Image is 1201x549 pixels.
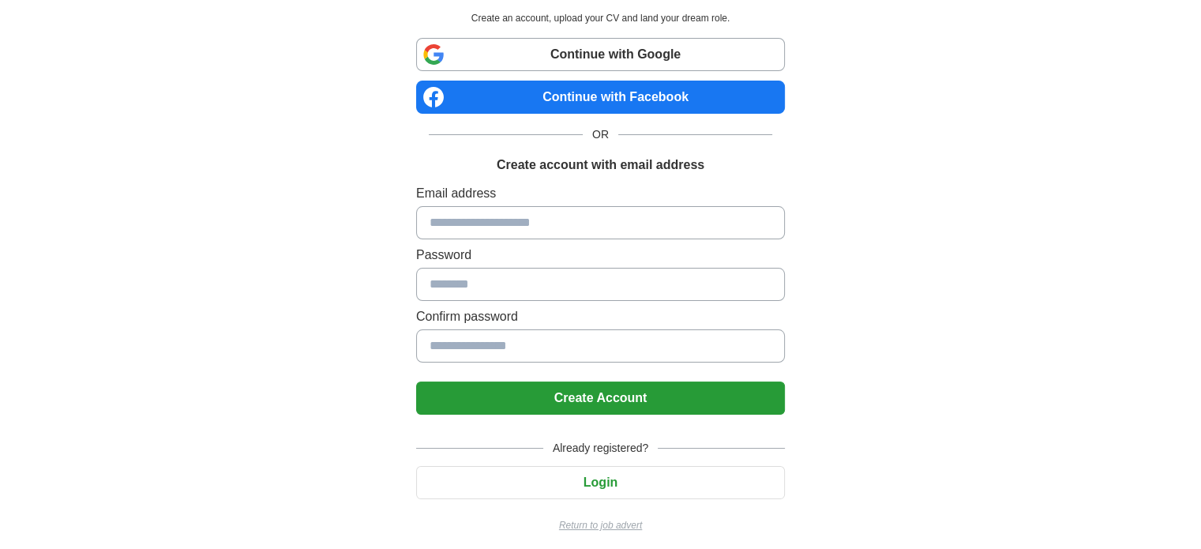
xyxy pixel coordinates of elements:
[416,38,785,71] a: Continue with Google
[497,156,704,175] h1: Create account with email address
[416,81,785,114] a: Continue with Facebook
[416,184,785,203] label: Email address
[416,307,785,326] label: Confirm password
[416,476,785,489] a: Login
[416,246,785,265] label: Password
[583,126,618,143] span: OR
[416,382,785,415] button: Create Account
[419,11,782,25] p: Create an account, upload your CV and land your dream role.
[416,518,785,532] a: Return to job advert
[416,466,785,499] button: Login
[543,440,658,457] span: Already registered?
